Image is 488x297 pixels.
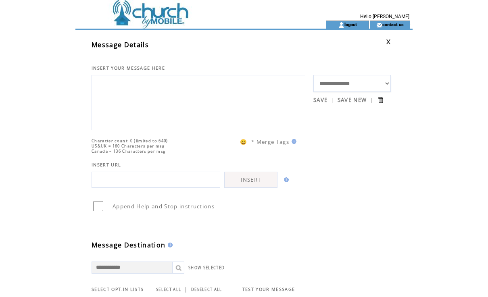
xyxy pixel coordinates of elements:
img: help.gif [282,177,289,182]
span: INSERT URL [92,162,121,168]
span: | [331,96,334,104]
a: SAVE [313,96,327,104]
img: contact_us_icon.gif [376,22,382,28]
a: SAVE NEW [338,96,367,104]
span: Canada = 136 Characters per msg [92,149,165,154]
span: INSERT YOUR MESSAGE HERE [92,65,165,71]
span: SELECT OPT-IN LISTS [92,287,144,292]
a: logout [344,22,357,27]
img: help.gif [289,139,296,144]
span: Append Help and Stop instructions [113,203,215,210]
span: US&UK = 160 Characters per msg [92,143,165,149]
a: contact us [382,22,404,27]
span: 😀 [240,138,247,145]
a: SELECT ALL [156,287,181,292]
span: | [370,96,373,104]
a: DESELECT ALL [191,287,222,292]
a: INSERT [224,172,277,188]
span: Message Details [92,40,149,49]
span: TEST YOUR MESSAGE [242,287,295,292]
a: SHOW SELECTED [188,265,225,270]
span: * Merge Tags [251,138,289,145]
input: Submit [377,96,384,104]
span: | [184,286,188,293]
img: account_icon.gif [338,22,344,28]
span: Character count: 0 (limited to 640) [92,138,168,143]
img: help.gif [165,243,173,247]
span: Hello [PERSON_NAME] [360,14,409,19]
span: Message Destination [92,241,165,249]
